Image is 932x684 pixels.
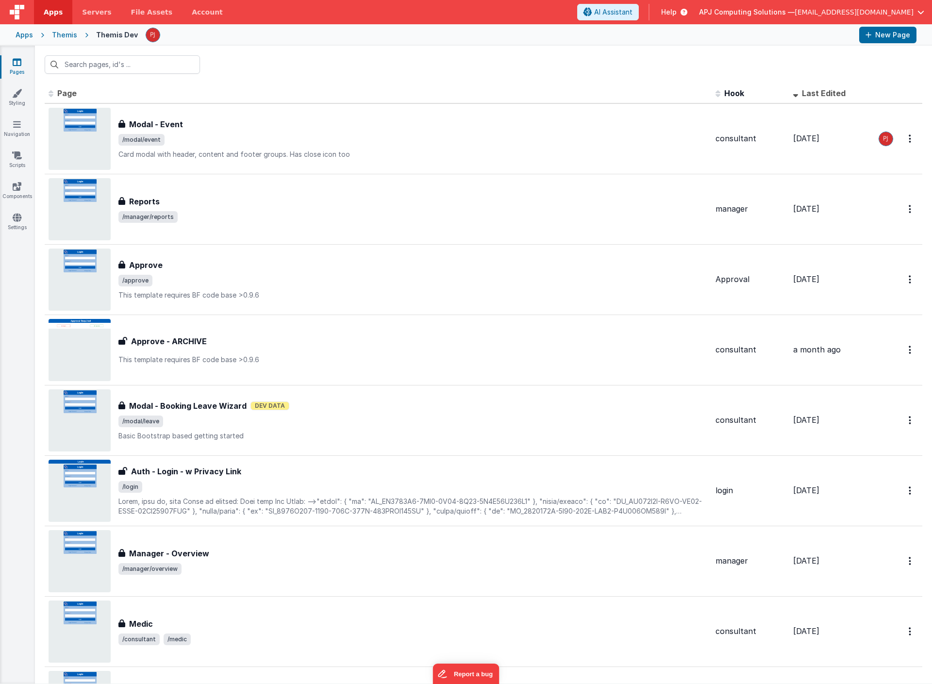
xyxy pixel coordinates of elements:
button: Options [903,551,918,571]
h3: Modal - Booking Leave Wizard [129,400,247,412]
span: [DATE] [793,556,819,566]
span: Servers [82,7,111,17]
span: File Assets [131,7,173,17]
div: consultant [716,626,785,637]
div: consultant [716,415,785,426]
span: [DATE] [793,626,819,636]
span: APJ Computing Solutions — [699,7,795,17]
iframe: Marker.io feedback button [433,664,499,684]
span: Apps [44,7,63,17]
span: /manager/overview [118,563,182,575]
div: manager [716,203,785,215]
p: Lorem, ipsu do, sita Conse ad elitsed: Doei temp Inc Utlab: -->"etdol": { "ma": "AL_EN3783A6-7MI0... [118,497,708,516]
button: Options [903,481,918,500]
div: Themis Dev [96,30,138,40]
span: [EMAIL_ADDRESS][DOMAIN_NAME] [795,7,914,17]
button: Options [903,269,918,289]
button: Options [903,340,918,360]
span: Hook [724,88,744,98]
span: Dev Data [250,401,289,410]
button: Options [903,129,918,149]
span: /consultant [118,634,160,645]
span: Help [661,7,677,17]
p: This template requires BF code base >0.9.6 [118,355,708,365]
span: [DATE] [793,133,819,143]
h3: Manager - Overview [129,548,209,559]
div: manager [716,555,785,567]
button: APJ Computing Solutions — [EMAIL_ADDRESS][DOMAIN_NAME] [699,7,924,17]
div: Themis [52,30,77,40]
div: Approval [716,274,785,285]
span: /approve [118,275,152,286]
div: consultant [716,344,785,355]
span: [DATE] [793,274,819,284]
div: Apps [16,30,33,40]
h3: Reports [129,196,160,207]
span: /modal/leave [118,416,163,427]
button: New Page [859,27,916,43]
h3: Auth - Login - w Privacy Link [131,466,241,477]
p: Card modal with header, content and footer groups. Has close icon too [118,150,708,159]
img: f81e017c3e9c95290887149ca4c44e55 [146,28,160,42]
span: Last Edited [802,88,846,98]
span: [DATE] [793,485,819,495]
button: AI Assistant [577,4,639,20]
input: Search pages, id's ... [45,55,200,74]
button: Options [903,410,918,430]
h3: Medic [129,618,153,630]
h3: Approve - ARCHIVE [131,335,207,347]
img: f81e017c3e9c95290887149ca4c44e55 [879,132,893,146]
h3: Approve [129,259,163,271]
span: a month ago [793,345,841,354]
div: login [716,485,785,496]
button: Options [903,621,918,641]
span: [DATE] [793,204,819,214]
span: AI Assistant [594,7,632,17]
span: /login [118,481,142,493]
span: /modal/event [118,134,165,146]
div: consultant [716,133,785,144]
span: [DATE] [793,415,819,425]
span: /manager/reports [118,211,178,223]
p: This template requires BF code base >0.9.6 [118,290,708,300]
span: /medic [164,634,191,645]
span: Page [57,88,77,98]
h3: Modal - Event [129,118,183,130]
p: Basic Bootstrap based getting started [118,431,708,441]
button: Options [903,199,918,219]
